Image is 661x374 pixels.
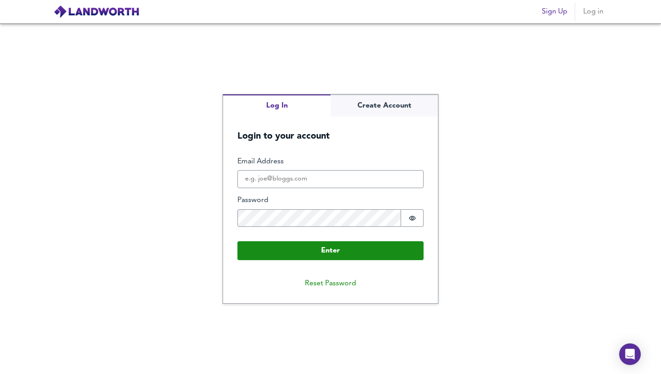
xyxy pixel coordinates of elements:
[298,275,363,293] button: Reset Password
[582,5,604,18] span: Log in
[579,3,607,21] button: Log in
[619,343,641,365] div: Open Intercom Messenger
[237,157,424,167] label: Email Address
[542,5,567,18] span: Sign Up
[223,95,330,117] button: Log In
[401,209,424,227] button: Show password
[330,95,438,117] button: Create Account
[237,170,424,188] input: e.g. joe@bloggs.com
[237,241,424,260] button: Enter
[538,3,571,21] button: Sign Up
[237,195,424,206] label: Password
[223,117,438,142] h5: Login to your account
[54,5,139,18] img: logo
